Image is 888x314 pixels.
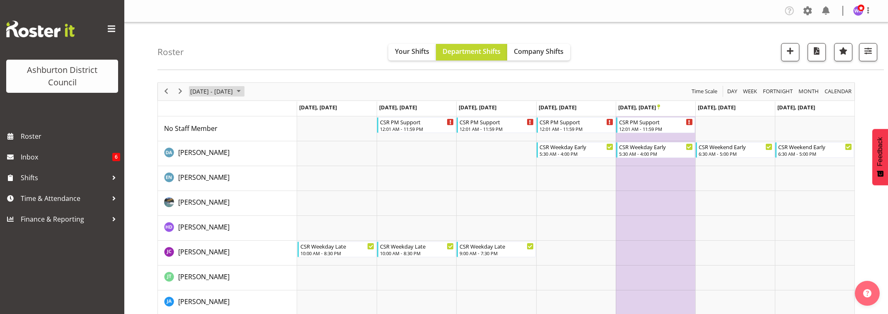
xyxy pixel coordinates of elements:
[178,147,230,157] a: [PERSON_NAME]
[616,117,695,133] div: No Staff Member"s event - CSR PM Support Begin From Friday, October 24, 2025 at 12:01:00 AM GMT+1...
[158,116,297,141] td: No Staff Member resource
[863,289,871,297] img: help-xxl-2.png
[742,86,759,97] button: Timeline Week
[158,166,297,191] td: Ellen McManus resource
[178,172,230,182] a: [PERSON_NAME]
[189,86,244,97] button: October 2025
[853,6,863,16] img: wendy-keepa436.jpg
[781,43,799,61] button: Add a new shift
[824,86,852,97] span: calendar
[178,297,230,307] a: [PERSON_NAME]
[507,44,570,60] button: Company Shifts
[540,150,613,157] div: 5:30 AM - 4:00 PM
[380,250,454,256] div: 10:00 AM - 8:30 PM
[161,86,172,97] button: Previous
[460,250,533,256] div: 9:00 AM - 7:30 PM
[158,216,297,241] td: Hayley Dickson resource
[616,142,695,158] div: Deborah Anderson"s event - CSR Weekday Early Begin From Friday, October 24, 2025 at 5:30:00 AM GM...
[158,241,297,266] td: Jill Cullimore resource
[539,104,576,111] span: [DATE], [DATE]
[187,83,246,100] div: October 20 - 26, 2025
[460,126,533,132] div: 12:01 AM - 11:59 PM
[726,86,738,97] span: Day
[808,43,826,61] button: Download a PDF of the roster according to the set date range.
[460,242,533,250] div: CSR Weekday Late
[619,143,693,151] div: CSR Weekday Early
[696,142,774,158] div: Deborah Anderson"s event - CSR Weekend Early Begin From Saturday, October 25, 2025 at 6:30:00 AM ...
[778,150,852,157] div: 6:30 AM - 5:00 PM
[178,173,230,182] span: [PERSON_NAME]
[300,250,374,256] div: 10:00 AM - 8:30 PM
[618,104,660,111] span: [DATE], [DATE]
[459,104,496,111] span: [DATE], [DATE]
[173,83,187,100] div: next period
[460,118,533,126] div: CSR PM Support
[691,86,718,97] span: Time Scale
[299,104,337,111] span: [DATE], [DATE]
[859,43,877,61] button: Filter Shifts
[158,191,297,216] td: Harrison Doak resource
[388,44,436,60] button: Your Shifts
[834,43,852,61] button: Highlight an important date within the roster.
[158,266,297,290] td: John Tarry resource
[178,272,230,281] span: [PERSON_NAME]
[178,222,230,232] span: [PERSON_NAME]
[823,86,853,97] button: Month
[619,126,693,132] div: 12:01 AM - 11:59 PM
[537,142,615,158] div: Deborah Anderson"s event - CSR Weekday Early Begin From Thursday, October 23, 2025 at 5:30:00 AM ...
[380,118,454,126] div: CSR PM Support
[178,272,230,282] a: [PERSON_NAME]
[377,242,456,257] div: Jill Cullimore"s event - CSR Weekday Late Begin From Tuesday, October 21, 2025 at 10:00:00 AM GMT...
[775,142,854,158] div: Deborah Anderson"s event - CSR Weekend Early Begin From Sunday, October 26, 2025 at 6:30:00 AM GM...
[21,171,108,184] span: Shifts
[742,86,758,97] span: Week
[178,198,230,207] span: [PERSON_NAME]
[157,47,184,57] h4: Roster
[699,150,772,157] div: 6:30 AM - 5:00 PM
[395,47,429,56] span: Your Shifts
[298,242,376,257] div: Jill Cullimore"s event - CSR Weekday Late Begin From Monday, October 20, 2025 at 10:00:00 AM GMT+...
[699,143,772,151] div: CSR Weekend Early
[777,104,815,111] span: [DATE], [DATE]
[189,86,234,97] span: [DATE] - [DATE]
[514,47,564,56] span: Company Shifts
[178,222,230,232] a: [PERSON_NAME]
[443,47,501,56] span: Department Shifts
[797,86,820,97] button: Timeline Month
[540,118,613,126] div: CSR PM Support
[178,297,230,306] span: [PERSON_NAME]
[762,86,794,97] button: Fortnight
[619,150,693,157] div: 5:30 AM - 4:00 PM
[178,197,230,207] a: [PERSON_NAME]
[798,86,820,97] span: Month
[436,44,507,60] button: Department Shifts
[698,104,736,111] span: [DATE], [DATE]
[21,151,112,163] span: Inbox
[112,153,120,161] span: 6
[540,143,613,151] div: CSR Weekday Early
[21,192,108,205] span: Time & Attendance
[158,141,297,166] td: Deborah Anderson resource
[379,104,417,111] span: [DATE], [DATE]
[164,123,218,133] a: No Staff Member
[457,242,535,257] div: Jill Cullimore"s event - CSR Weekday Late Begin From Wednesday, October 22, 2025 at 9:00:00 AM GM...
[159,83,173,100] div: previous period
[380,126,454,132] div: 12:01 AM - 11:59 PM
[15,64,110,89] div: Ashburton District Council
[178,247,230,256] span: [PERSON_NAME]
[540,126,613,132] div: 12:01 AM - 11:59 PM
[778,143,852,151] div: CSR Weekend Early
[726,86,739,97] button: Timeline Day
[21,213,108,225] span: Finance & Reporting
[175,86,186,97] button: Next
[872,129,888,185] button: Feedback - Show survey
[300,242,374,250] div: CSR Weekday Late
[380,242,454,250] div: CSR Weekday Late
[690,86,719,97] button: Time Scale
[619,118,693,126] div: CSR PM Support
[6,21,75,37] img: Rosterit website logo
[21,130,120,143] span: Roster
